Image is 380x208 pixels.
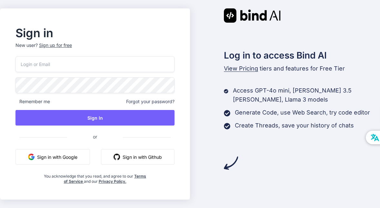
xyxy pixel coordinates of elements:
[15,28,175,38] h2: Sign in
[39,42,72,49] div: Sign up for free
[224,8,281,23] img: Bind AI logo
[114,154,120,160] img: github
[15,98,50,105] span: Remember me
[15,56,175,72] input: Login or Email
[15,149,90,165] button: Sign in with Google
[235,121,354,130] p: Create Threads, save your history of chats
[28,154,35,160] img: google
[99,179,126,184] a: Privacy Policy.
[224,156,238,170] img: arrow
[101,149,175,165] button: Sign in with Github
[64,174,146,184] a: Terms of Service
[224,49,380,62] h2: Log in to access Bind AI
[15,42,175,56] p: New user?
[126,98,175,105] span: Forgot your password?
[42,170,148,184] div: You acknowledge that you read, and agree to our and our
[15,110,175,126] button: Sign In
[224,65,258,72] span: View Pricing
[233,86,380,104] p: Access GPT-4o mini, [PERSON_NAME] 3.5 [PERSON_NAME], Llama 3 models
[67,129,123,145] span: or
[235,108,370,117] p: Generate Code, use Web Search, try code editor
[224,64,380,73] p: tiers and features for Free Tier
